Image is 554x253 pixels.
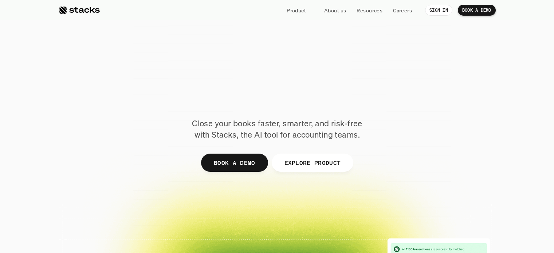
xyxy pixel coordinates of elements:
[393,7,412,14] p: Careers
[201,154,268,172] a: BOOK A DEMO
[389,4,416,17] a: Careers
[213,157,255,168] p: BOOK A DEMO
[320,4,350,17] a: About us
[425,5,452,16] a: SIGN IN
[462,8,491,13] p: BOOK A DEMO
[357,7,382,14] p: Resources
[271,154,353,172] a: EXPLORE PRODUCT
[203,47,329,80] span: financial
[429,8,448,13] p: SIGN IN
[335,47,415,80] span: close.
[458,5,496,16] a: BOOK A DEMO
[284,157,341,168] p: EXPLORE PRODUCT
[324,7,346,14] p: About us
[352,4,387,17] a: Resources
[186,80,368,113] span: Reimagined.
[186,118,368,141] p: Close your books faster, smarter, and risk-free with Stacks, the AI tool for accounting teams.
[287,7,306,14] p: Product
[139,45,197,78] span: The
